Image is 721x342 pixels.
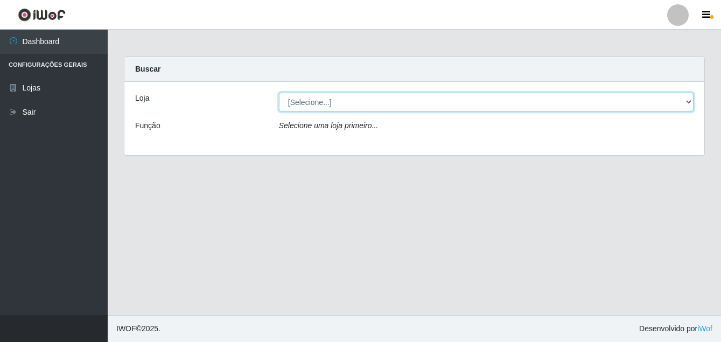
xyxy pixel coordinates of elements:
[279,121,378,130] i: Selecione uma loja primeiro...
[639,323,712,334] span: Desenvolvido por
[697,324,712,333] a: iWof
[116,323,160,334] span: © 2025 .
[135,93,149,104] label: Loja
[135,120,160,131] label: Função
[18,8,66,22] img: CoreUI Logo
[116,324,136,333] span: IWOF
[135,65,160,73] strong: Buscar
